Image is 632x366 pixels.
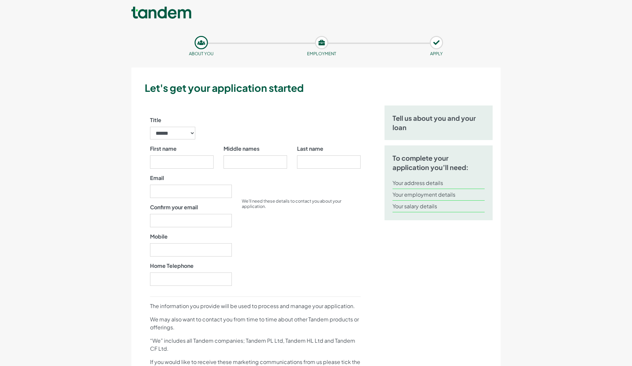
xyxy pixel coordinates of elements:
label: Home Telephone [150,262,194,270]
p: We may also want to contact you from time to time about other Tandem products or offerings. [150,315,361,331]
h3: Let's get your application started [145,81,498,95]
li: Your salary details [393,201,485,212]
h5: Tell us about you and your loan [393,113,485,132]
label: First name [150,145,177,153]
small: We’ll need these details to contact you about your application. [242,198,341,209]
label: Last name [297,145,323,153]
label: Confirm your email [150,203,198,211]
li: Your address details [393,177,485,189]
label: Email [150,174,164,182]
label: Mobile [150,233,168,241]
small: Employment [307,51,336,56]
small: About you [189,51,214,56]
h5: To complete your application you’ll need: [393,153,485,172]
label: Title [150,116,161,124]
label: Middle names [224,145,259,153]
li: Your employment details [393,189,485,201]
p: “We” includes all Tandem companies; Tandem PL Ltd, Tandem HL Ltd and Tandem CF Ltd. [150,337,361,353]
p: The information you provide will be used to process and manage your application. [150,302,361,310]
small: APPLY [430,51,443,56]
